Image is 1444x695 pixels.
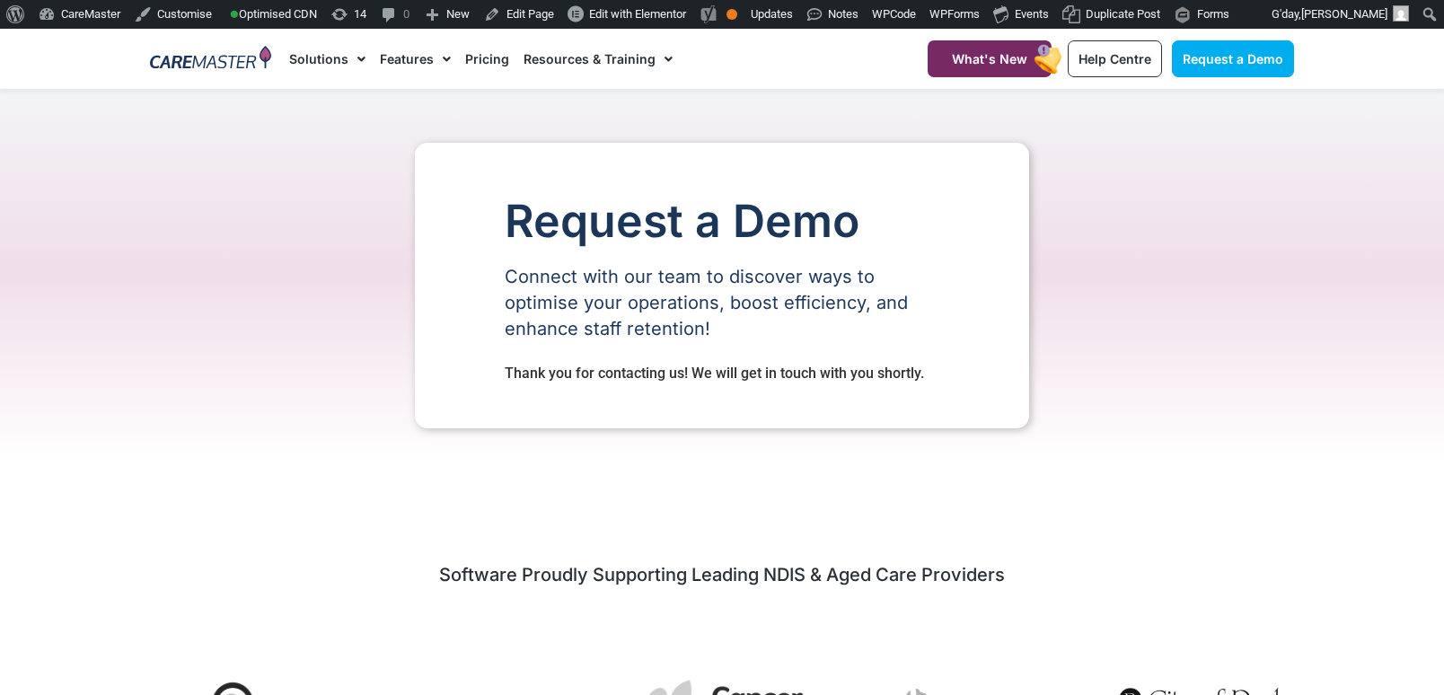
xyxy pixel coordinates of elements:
a: Resources & Training [524,29,673,89]
span: [PERSON_NAME] [1301,7,1387,21]
span: Request a Demo [1183,51,1283,66]
span: Edit with Elementor [589,7,686,21]
span: What's New [952,51,1027,66]
span: Help Centre [1079,51,1151,66]
a: Solutions [289,29,365,89]
h2: Software Proudly Supporting Leading NDIS & Aged Care Providers [150,563,1294,586]
a: Pricing [465,29,509,89]
a: Features [380,29,451,89]
a: What's New [928,40,1052,77]
nav: Menu [289,29,884,89]
h1: Request a Demo [505,197,939,246]
p: Connect with our team to discover ways to optimise your operations, boost efficiency, and enhance... [505,264,939,342]
img: CareMaster Logo [150,46,271,73]
div: OK [726,9,737,20]
a: Help Centre [1068,40,1162,77]
a: Request a Demo [1172,40,1294,77]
